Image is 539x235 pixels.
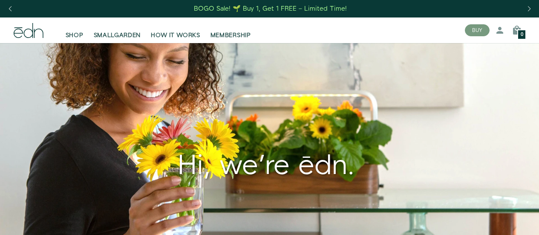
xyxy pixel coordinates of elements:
span: SMALLGARDEN [94,31,141,40]
span: SHOP [66,31,84,40]
a: SHOP [61,21,89,40]
span: MEMBERSHIP [210,31,251,40]
div: BOGO Sale! 🌱 Buy 1, Get 1 FREE – Limited Time! [194,4,347,13]
span: HOW IT WORKS [151,31,200,40]
a: BOGO Sale! 🌱 Buy 1, Get 1 FREE – Limited Time! [193,2,348,15]
button: BUY [465,24,490,36]
a: SMALLGARDEN [89,21,146,40]
iframe: Opens a widget where you can find more information [473,209,530,231]
a: HOW IT WORKS [146,21,205,40]
a: MEMBERSHIP [205,21,256,40]
span: 0 [521,32,523,37]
